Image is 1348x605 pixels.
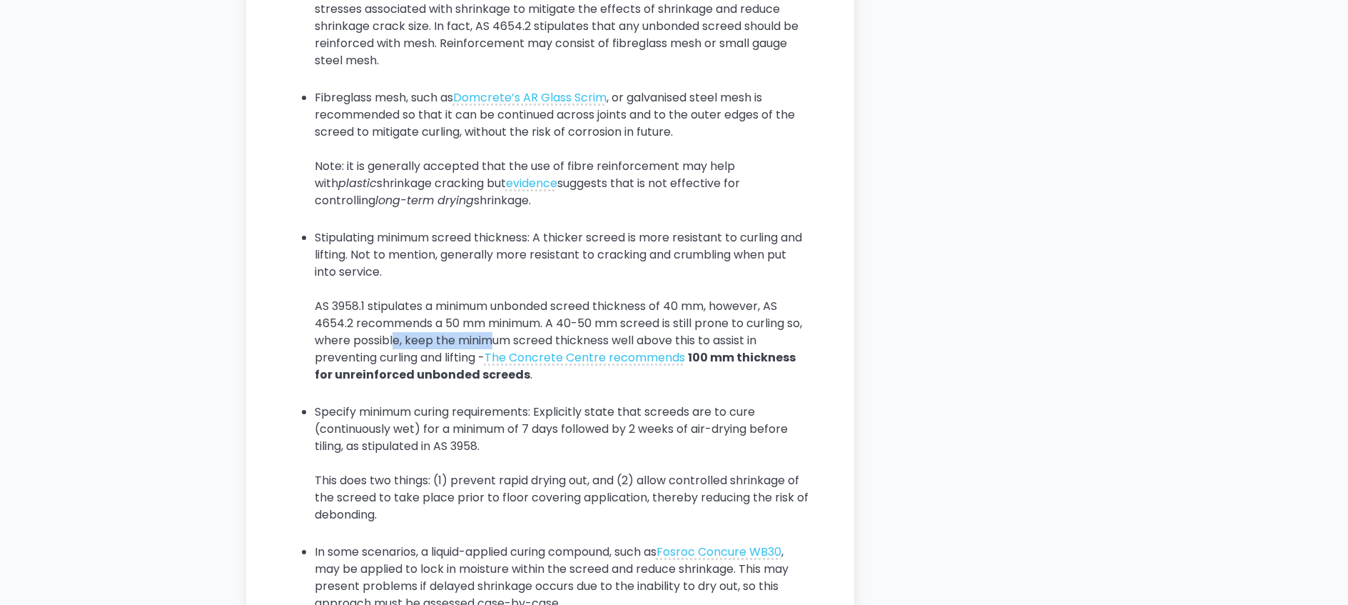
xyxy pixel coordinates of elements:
[315,229,809,401] li: Stipulating minimum screed thickness: A thicker screed is more resistant to curling and lifting. ...
[657,544,781,560] a: Fosroc Concure WB30
[506,175,557,191] a: evidence
[453,89,607,106] a: Domcrete’s AR Glass Scrim
[485,349,685,366] a: The Concrete Centre recommends
[315,349,796,383] strong: 100 mm thickness for unreinforced unbonded screeds
[338,175,377,191] em: plastic
[315,404,809,541] li: Specify minimum curing requirements: Explicitly state that screeds are to cure (continuously wet)...
[375,192,474,209] em: long-term drying
[315,89,809,226] li: Fibreglass mesh, such as , or galvanised steel mesh is recommended so that it can be continued ac...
